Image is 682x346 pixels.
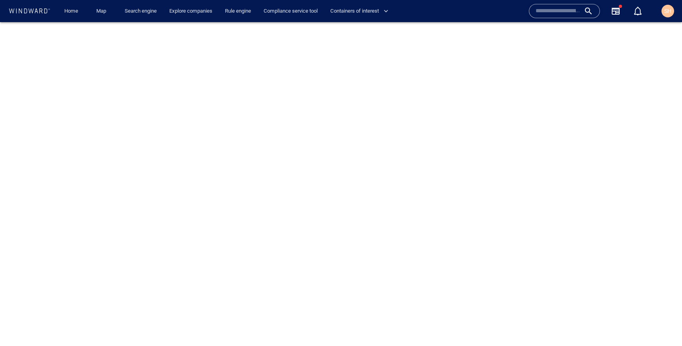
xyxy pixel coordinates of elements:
a: Rule engine [222,4,254,18]
button: Map [90,4,115,18]
a: Explore companies [166,4,215,18]
div: Notification center [633,6,643,16]
a: Search engine [122,4,160,18]
button: Containers of interest [327,4,395,18]
a: Map [93,4,112,18]
iframe: Chat [648,310,676,340]
button: Home [58,4,84,18]
span: SH [664,8,671,14]
a: Compliance service tool [260,4,321,18]
button: SH [660,3,676,19]
a: Home [61,4,81,18]
span: Containers of interest [330,7,388,16]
